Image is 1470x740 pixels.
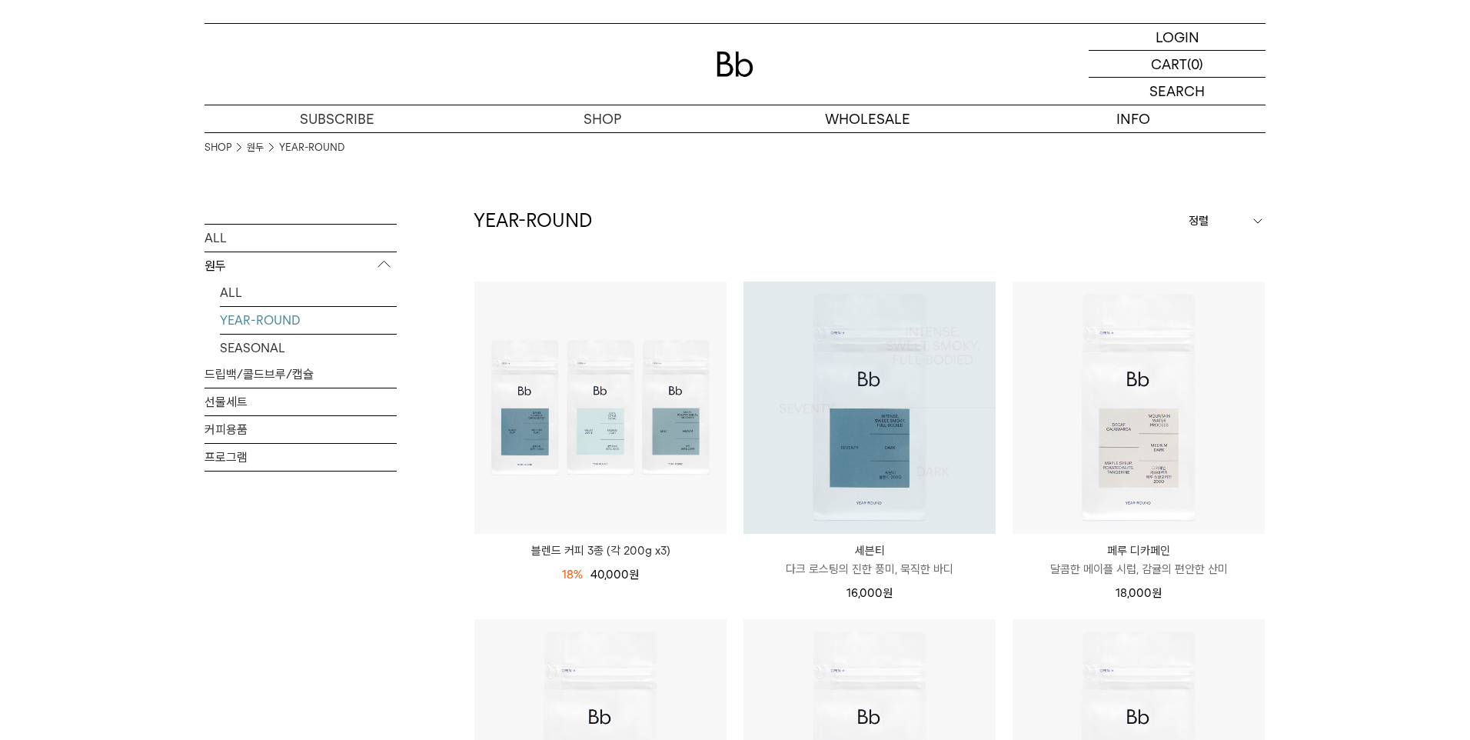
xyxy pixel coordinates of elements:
[743,542,996,578] a: 세븐티 다크 로스팅의 진한 풍미, 묵직한 바디
[470,105,735,132] a: SHOP
[474,282,727,534] img: 블렌드 커피 3종 (각 200g x3)
[1189,212,1209,230] span: 정렬
[562,565,583,584] div: 18%
[629,568,639,582] span: 원
[1187,51,1203,77] p: (0)
[1156,24,1199,50] p: LOGIN
[590,568,639,582] span: 40,000
[205,105,470,132] a: SUBSCRIBE
[1000,105,1265,132] p: INFO
[1013,282,1265,534] img: 페루 디카페인
[1149,78,1205,105] p: SEARCH
[1013,542,1265,560] p: 페루 디카페인
[247,140,264,155] a: 원두
[743,542,996,560] p: 세븐티
[735,105,1000,132] p: WHOLESALE
[220,278,397,305] a: ALL
[743,560,996,578] p: 다크 로스팅의 진한 풍미, 묵직한 바디
[205,140,231,155] a: SHOP
[1013,560,1265,578] p: 달콤한 메이플 시럽, 감귤의 편안한 산미
[220,306,397,333] a: YEAR-ROUND
[205,444,397,471] a: 프로그램
[474,542,727,560] a: 블렌드 커피 3종 (각 200g x3)
[1013,542,1265,578] a: 페루 디카페인 달콤한 메이플 시럽, 감귤의 편안한 산미
[1151,51,1187,77] p: CART
[883,586,893,600] span: 원
[205,416,397,443] a: 커피용품
[1152,586,1162,600] span: 원
[717,52,753,77] img: 로고
[474,208,592,234] h2: YEAR-ROUND
[846,586,893,600] span: 16,000
[743,282,996,534] a: 세븐티
[743,282,996,534] img: 1000000256_add2_011.jpg
[205,361,397,388] a: 드립백/콜드브루/캡슐
[205,252,397,279] p: 원두
[1089,51,1265,78] a: CART (0)
[1089,24,1265,51] a: LOGIN
[205,224,397,251] a: ALL
[1116,586,1162,600] span: 18,000
[279,140,344,155] a: YEAR-ROUND
[220,334,397,361] a: SEASONAL
[205,388,397,415] a: 선물세트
